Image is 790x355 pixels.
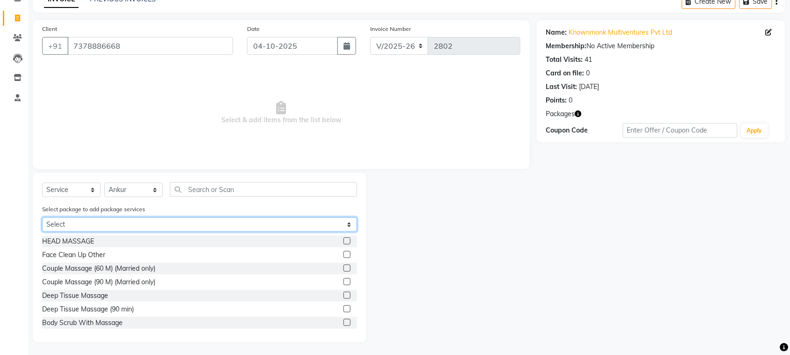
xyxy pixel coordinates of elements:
[546,41,776,51] div: No Active Membership
[623,123,738,138] input: Enter Offer / Coupon Code
[370,25,411,33] label: Invoice Number
[579,82,600,92] div: [DATE]
[569,28,673,37] a: Knownmonk Multiventures Pvt Ltd
[586,68,590,78] div: 0
[741,124,768,138] button: Apply
[42,304,134,314] div: Deep Tissue Massage (90 min)
[546,109,575,119] span: Packages
[42,264,155,274] div: Couple Massage (60 M) (Married only)
[42,237,94,246] div: HEAD MASSAGE
[42,66,520,160] span: Select & add items from the list below
[42,277,155,287] div: Couple Massage (90 M) (Married only)
[546,96,567,105] div: Points:
[42,318,123,328] div: Body Scrub With Massage
[546,55,583,65] div: Total Visits:
[42,291,108,301] div: Deep Tissue Massage
[546,82,578,92] div: Last Visit:
[546,41,587,51] div: Membership:
[170,182,357,197] input: Search or Scan
[247,25,260,33] label: Date
[585,55,592,65] div: 41
[42,205,145,214] label: Select package to add package services
[546,68,585,78] div: Card on file:
[546,126,623,135] div: Coupon Code
[42,25,57,33] label: Client
[42,37,68,55] button: +91
[42,250,105,260] div: Face Clean Up Other
[67,37,233,55] input: Search by Name/Mobile/Email/Code
[546,28,567,37] div: Name:
[569,96,573,105] div: 0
